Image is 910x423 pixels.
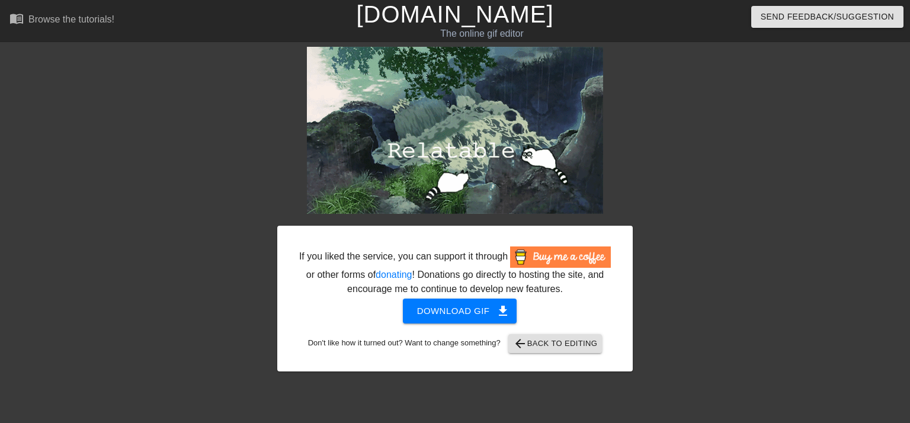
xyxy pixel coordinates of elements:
button: Send Feedback/Suggestion [751,6,903,28]
span: menu_book [9,11,24,25]
img: Buy Me A Coffee [510,246,611,268]
a: [DOMAIN_NAME] [356,1,553,27]
button: Back to Editing [508,334,603,353]
div: The online gif editor [309,27,655,41]
span: get_app [496,304,510,318]
div: Don't like how it turned out? Want to change something? [296,334,614,353]
img: SqyawJCI.gif [307,47,603,214]
span: arrow_back [513,337,527,351]
span: Back to Editing [513,337,598,351]
a: Download gif [393,305,517,315]
div: Browse the tutorials! [28,14,114,24]
a: Browse the tutorials! [9,11,114,30]
div: If you liked the service, you can support it through or other forms of ! Donations go directly to... [298,246,612,296]
span: Download gif [417,303,503,319]
a: donating [376,270,412,280]
span: Send Feedback/Suggestion [761,9,894,24]
button: Download gif [403,299,517,323]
